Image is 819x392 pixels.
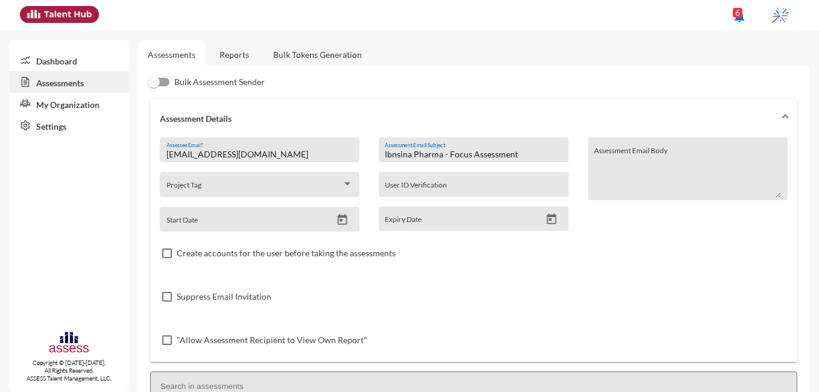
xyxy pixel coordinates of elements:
[174,75,265,89] span: Bulk Assessment Sender
[160,113,773,124] mat-panel-title: Assessment Details
[732,9,747,24] mat-icon: notifications
[210,40,259,69] a: Reports
[177,246,396,261] span: Create accounts for the user before taking the assessments
[177,333,367,347] span: "Allow Assessment Recipient to View Own Report"
[150,138,797,362] div: Assessment Details
[48,330,90,356] img: assesscompany-logo.png
[10,359,128,382] p: Copyright © [DATE]-[DATE]. All Rights Reserved. ASSESS Talent Management, LLC.
[148,49,195,60] a: Assessments
[332,213,353,226] button: Open calendar
[150,99,797,138] mat-expansion-panel-header: Assessment Details
[10,115,128,136] a: Settings
[264,40,372,69] a: Bulk Tokens Generation
[541,213,562,226] button: Open calendar
[10,71,128,93] a: Assessments
[385,150,562,159] input: Assessment Email Subject
[733,8,742,17] div: 6
[177,289,271,304] span: Suppress Email Invitation
[10,49,128,71] a: Dashboard
[10,93,128,115] a: My Organization
[166,150,353,159] input: Assessee Email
